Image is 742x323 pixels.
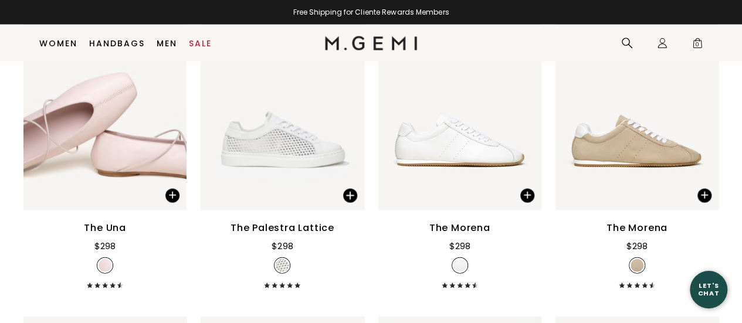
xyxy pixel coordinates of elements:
img: v_7322998571067_SWATCH_50x.jpg [99,259,111,272]
img: v_7336352350267_SWATCH_50x.jpg [276,259,289,272]
div: $298 [626,239,648,253]
span: 0 [692,40,703,52]
a: Sale [189,39,212,48]
div: Let's Chat [690,282,727,297]
a: Men [157,39,177,48]
div: $298 [449,239,470,253]
a: Handbags [89,39,145,48]
a: Women [39,39,77,48]
div: The Morena [607,221,668,235]
div: The Palestra Lattice [231,221,334,235]
div: The Morena [429,221,490,235]
img: v_7385129943099_SWATCH_50x.jpg [631,259,643,272]
img: M.Gemi [325,36,417,50]
div: $298 [94,239,116,253]
div: The Una [84,221,126,235]
div: $298 [272,239,293,253]
img: v_7385129910331_SWATCH_50x.jpg [453,259,466,272]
